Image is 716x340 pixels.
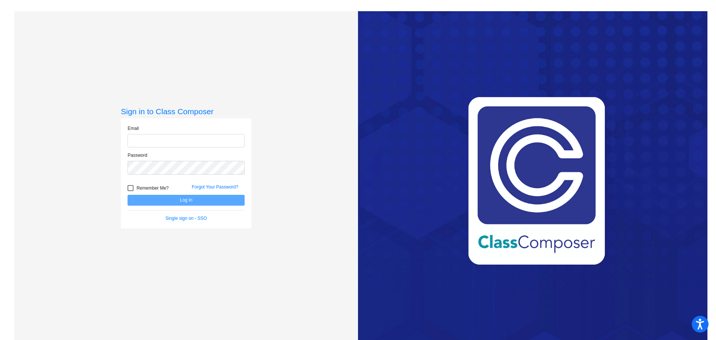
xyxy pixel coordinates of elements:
h3: Sign in to Class Composer [121,107,251,116]
label: Password [128,152,147,159]
label: Email [128,125,139,132]
a: Forgot Your Password? [192,184,238,190]
span: Remember Me? [136,184,169,193]
a: Single sign on - SSO [166,216,207,221]
button: Log In [128,195,245,206]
